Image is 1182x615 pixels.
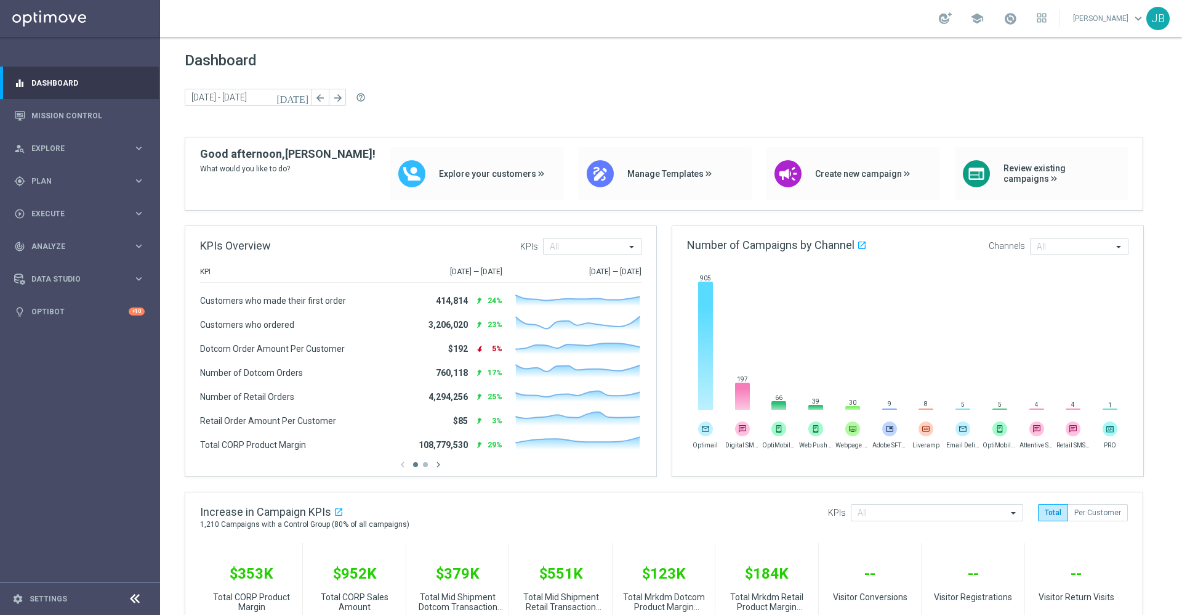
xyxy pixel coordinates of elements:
[133,142,145,154] i: keyboard_arrow_right
[14,306,25,317] i: lightbulb
[31,177,133,185] span: Plan
[31,243,133,250] span: Analyze
[31,275,133,283] span: Data Studio
[14,274,133,285] div: Data Studio
[14,307,145,317] button: lightbulb Optibot +10
[14,208,25,219] i: play_circle_outline
[14,143,133,154] div: Explore
[1132,12,1145,25] span: keyboard_arrow_down
[31,99,145,132] a: Mission Control
[14,67,145,99] div: Dashboard
[133,273,145,285] i: keyboard_arrow_right
[14,241,25,252] i: track_changes
[31,295,129,328] a: Optibot
[12,593,23,605] i: settings
[14,242,145,251] button: track_changes Analyze keyboard_arrow_right
[14,295,145,328] div: Optibot
[133,175,145,187] i: keyboard_arrow_right
[14,176,145,186] button: gps_fixed Plan keyboard_arrow_right
[14,78,25,89] i: equalizer
[1146,7,1170,30] div: JB
[14,78,145,88] button: equalizer Dashboard
[30,595,67,603] a: Settings
[133,208,145,219] i: keyboard_arrow_right
[14,209,145,219] button: play_circle_outline Execute keyboard_arrow_right
[133,240,145,252] i: keyboard_arrow_right
[1072,9,1146,28] a: [PERSON_NAME]keyboard_arrow_down
[31,67,145,99] a: Dashboard
[14,274,145,284] button: Data Studio keyboard_arrow_right
[14,241,133,252] div: Analyze
[970,12,984,25] span: school
[14,99,145,132] div: Mission Control
[129,307,145,316] div: +10
[14,176,133,187] div: Plan
[14,111,145,121] button: Mission Control
[14,176,25,187] i: gps_fixed
[14,208,133,219] div: Execute
[31,210,133,218] span: Execute
[14,143,25,154] i: person_search
[31,145,133,152] span: Explore
[14,144,145,153] button: person_search Explore keyboard_arrow_right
